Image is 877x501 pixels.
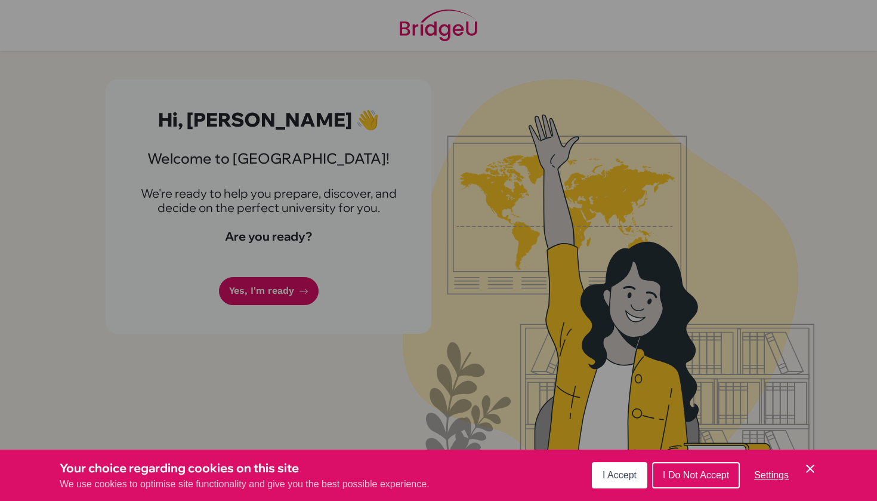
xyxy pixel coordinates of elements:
[803,462,817,476] button: Save and close
[60,477,430,491] p: We use cookies to optimise site functionality and give you the best possible experience.
[652,462,740,488] button: I Do Not Accept
[663,470,729,480] span: I Do Not Accept
[592,462,647,488] button: I Accept
[60,459,430,477] h3: Your choice regarding cookies on this site
[754,470,789,480] span: Settings
[603,470,637,480] span: I Accept
[745,463,798,487] button: Settings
